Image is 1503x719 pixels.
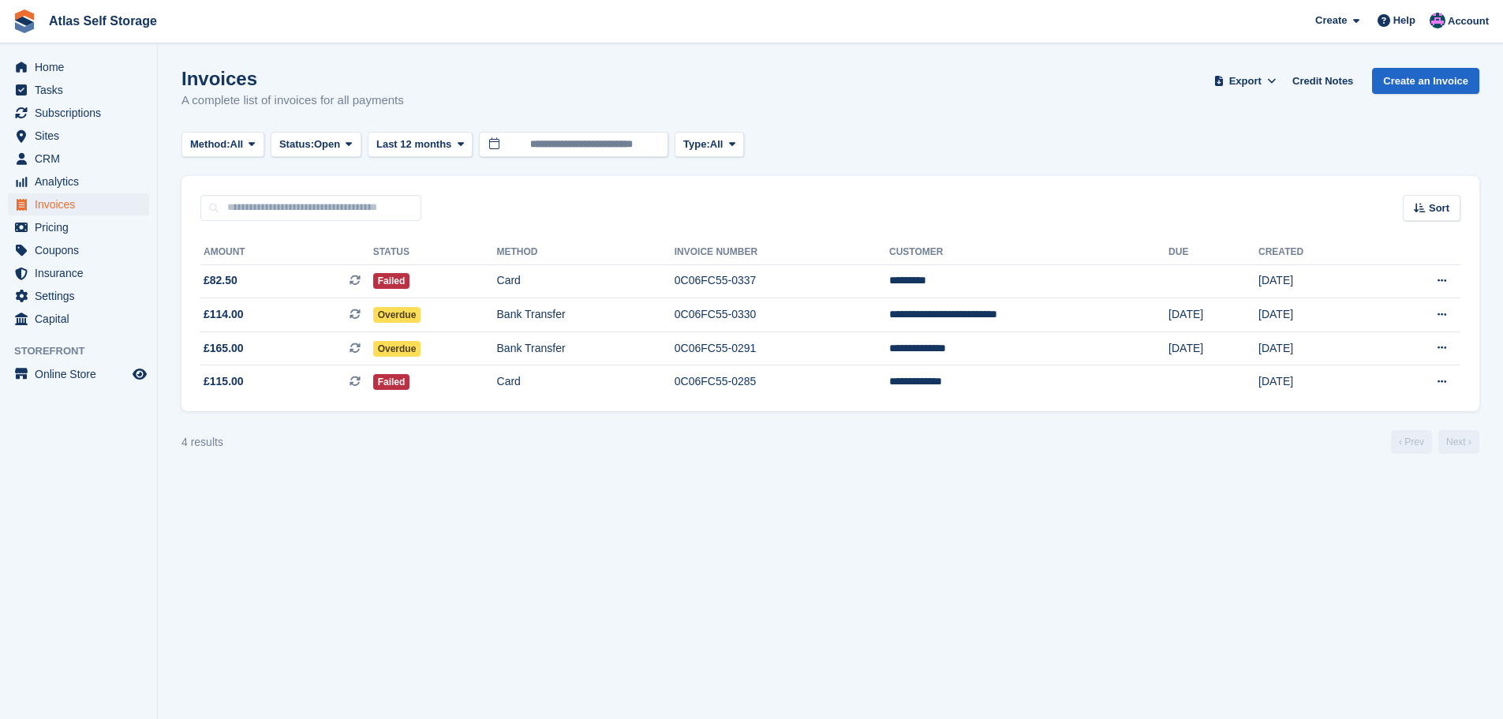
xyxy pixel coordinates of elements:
[683,137,710,152] span: Type:
[181,68,404,89] h1: Invoices
[1258,264,1375,298] td: [DATE]
[675,132,744,158] button: Type: All
[43,8,163,34] a: Atlas Self Storage
[14,343,157,359] span: Storefront
[368,132,473,158] button: Last 12 months
[35,285,129,307] span: Settings
[190,137,230,152] span: Method:
[35,102,129,124] span: Subscriptions
[314,137,340,152] span: Open
[675,264,889,298] td: 0C06FC55-0337
[204,272,237,289] span: £82.50
[1229,73,1262,89] span: Export
[8,193,149,215] a: menu
[373,307,421,323] span: Overdue
[35,79,129,101] span: Tasks
[1258,240,1375,265] th: Created
[1429,200,1449,216] span: Sort
[181,92,404,110] p: A complete list of invoices for all payments
[376,137,451,152] span: Last 12 months
[200,240,373,265] th: Amount
[35,308,129,330] span: Capital
[497,365,675,399] td: Card
[204,306,244,323] span: £114.00
[1258,331,1375,365] td: [DATE]
[35,216,129,238] span: Pricing
[8,239,149,261] a: menu
[8,102,149,124] a: menu
[8,79,149,101] a: menu
[1168,298,1258,332] td: [DATE]
[1286,68,1359,94] a: Credit Notes
[675,365,889,399] td: 0C06FC55-0285
[271,132,361,158] button: Status: Open
[373,374,410,390] span: Failed
[1168,240,1258,265] th: Due
[35,148,129,170] span: CRM
[35,262,129,284] span: Insurance
[675,298,889,332] td: 0C06FC55-0330
[497,264,675,298] td: Card
[373,240,497,265] th: Status
[35,363,129,385] span: Online Store
[497,240,675,265] th: Method
[675,331,889,365] td: 0C06FC55-0291
[230,137,244,152] span: All
[35,170,129,193] span: Analytics
[8,125,149,147] a: menu
[373,273,410,289] span: Failed
[35,125,129,147] span: Sites
[1372,68,1479,94] a: Create an Invoice
[1393,13,1415,28] span: Help
[1391,430,1432,454] a: Previous
[8,56,149,78] a: menu
[8,216,149,238] a: menu
[8,170,149,193] a: menu
[8,148,149,170] a: menu
[1388,430,1482,454] nav: Page
[710,137,723,152] span: All
[35,56,129,78] span: Home
[1430,13,1445,28] img: Ryan Carroll
[204,340,244,357] span: £165.00
[130,365,149,384] a: Preview store
[8,262,149,284] a: menu
[181,434,223,451] div: 4 results
[497,298,675,332] td: Bank Transfer
[1315,13,1347,28] span: Create
[35,239,129,261] span: Coupons
[675,240,889,265] th: Invoice Number
[1258,298,1375,332] td: [DATE]
[497,331,675,365] td: Bank Transfer
[8,363,149,385] a: menu
[373,341,421,357] span: Overdue
[889,240,1168,265] th: Customer
[279,137,314,152] span: Status:
[1258,365,1375,399] td: [DATE]
[1448,13,1489,29] span: Account
[8,285,149,307] a: menu
[204,373,244,390] span: £115.00
[1438,430,1479,454] a: Next
[1168,331,1258,365] td: [DATE]
[13,9,36,33] img: stora-icon-8386f47178a22dfd0bd8f6a31ec36ba5ce8667c1dd55bd0f319d3a0aa187defe.svg
[181,132,264,158] button: Method: All
[35,193,129,215] span: Invoices
[1210,68,1280,94] button: Export
[8,308,149,330] a: menu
